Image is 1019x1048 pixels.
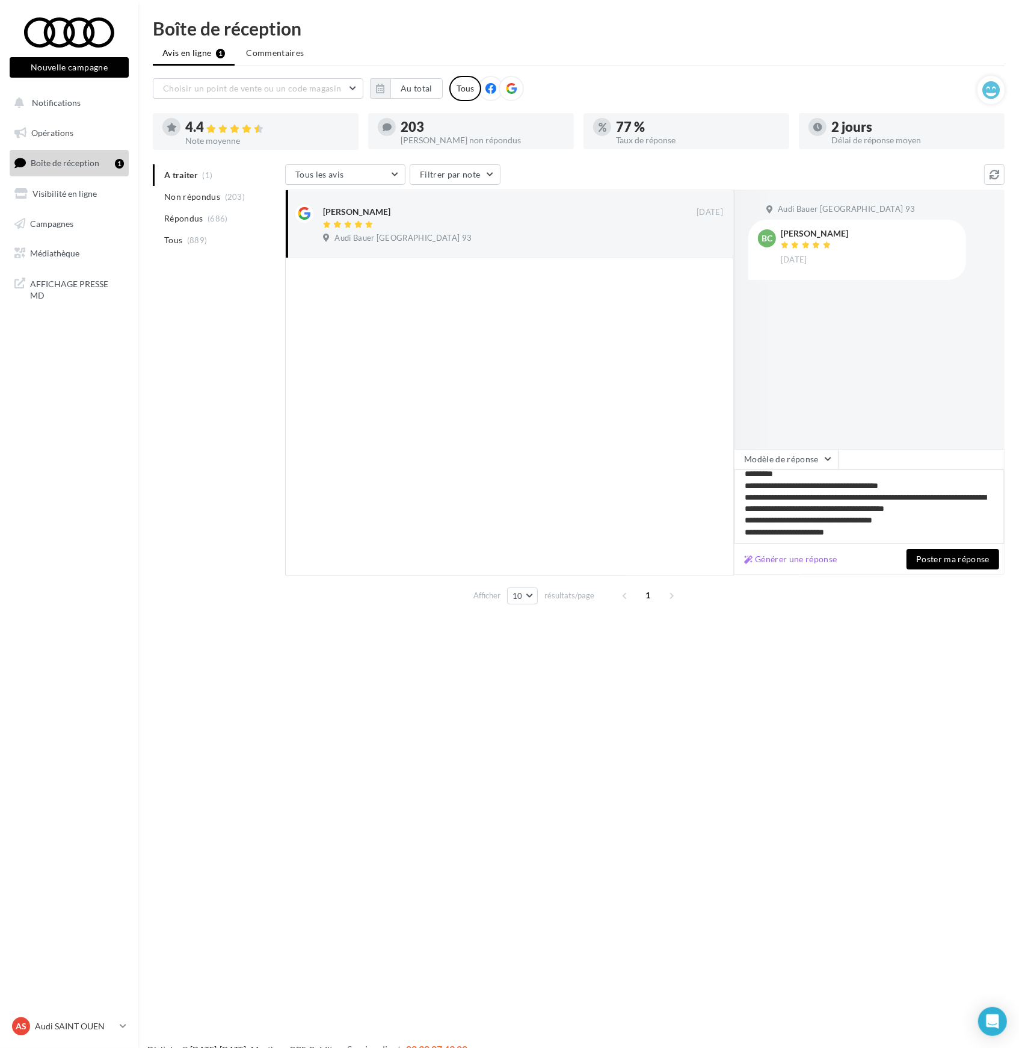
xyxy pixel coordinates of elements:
[10,1015,129,1038] a: AS Audi SAINT OUEN
[10,57,129,78] button: Nouvelle campagne
[30,218,73,228] span: Campagnes
[187,235,208,245] span: (889)
[30,248,79,258] span: Médiathèque
[285,164,405,185] button: Tous les avis
[401,120,564,134] div: 203
[831,120,995,134] div: 2 jours
[16,1020,26,1032] span: AS
[697,207,723,218] span: [DATE]
[390,78,443,99] button: Au total
[295,169,344,179] span: Tous les avis
[639,586,658,605] span: 1
[7,211,131,237] a: Campagnes
[762,232,772,244] span: BC
[35,1020,115,1032] p: Audi SAINT OUEN
[781,255,807,265] span: [DATE]
[734,449,839,470] button: Modèle de réponse
[544,590,594,601] span: résultats/page
[7,241,131,266] a: Médiathèque
[30,276,124,302] span: AFFICHAGE PRESSE MD
[225,192,245,202] span: (203)
[115,159,124,169] div: 1
[164,212,203,225] span: Répondus
[334,233,472,244] span: Audi Bauer [GEOGRAPHIC_DATA] 93
[7,90,126,116] button: Notifications
[978,1007,1007,1036] div: Open Intercom Messenger
[410,164,500,185] button: Filtrer par note
[185,137,349,145] div: Note moyenne
[507,588,538,604] button: 10
[370,78,443,99] button: Au total
[907,549,999,569] button: Poster ma réponse
[7,181,131,206] a: Visibilité en ligne
[185,120,349,134] div: 4.4
[778,204,915,215] span: Audi Bauer [GEOGRAPHIC_DATA] 93
[781,229,848,238] div: [PERSON_NAME]
[739,552,842,566] button: Générer une réponse
[153,19,1005,37] div: Boîte de réception
[31,158,99,168] span: Boîte de réception
[513,591,523,601] span: 10
[473,590,500,601] span: Afficher
[449,76,481,101] div: Tous
[32,188,97,199] span: Visibilité en ligne
[323,206,390,218] div: [PERSON_NAME]
[7,120,131,146] a: Opérations
[616,136,780,144] div: Taux de réponse
[153,78,363,99] button: Choisir un point de vente ou un code magasin
[616,120,780,134] div: 77 %
[246,47,304,59] span: Commentaires
[163,83,341,93] span: Choisir un point de vente ou un code magasin
[401,136,564,144] div: [PERSON_NAME] non répondus
[831,136,995,144] div: Délai de réponse moyen
[208,214,228,223] span: (686)
[7,150,131,176] a: Boîte de réception1
[31,128,73,138] span: Opérations
[164,234,182,246] span: Tous
[7,271,131,306] a: AFFICHAGE PRESSE MD
[32,98,81,108] span: Notifications
[164,191,220,203] span: Non répondus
